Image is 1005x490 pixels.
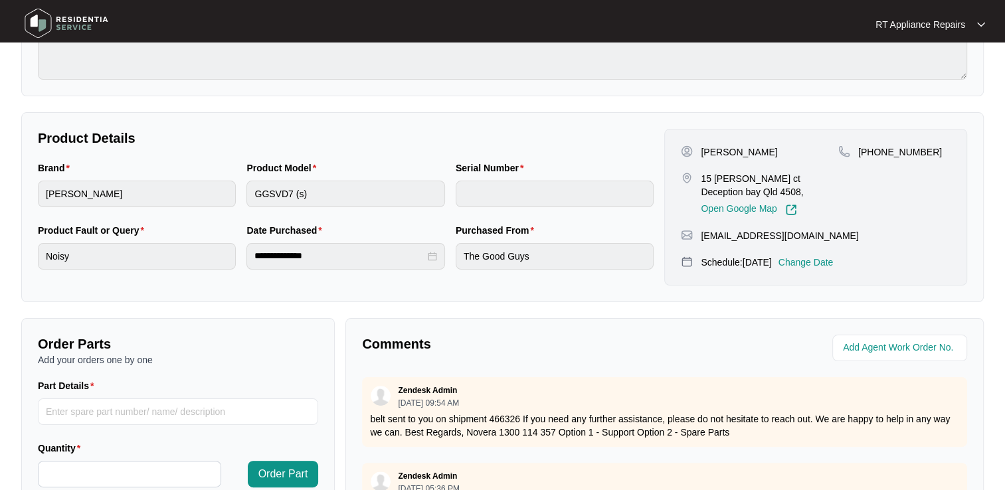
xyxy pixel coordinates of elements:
[258,466,308,482] span: Order Part
[38,353,318,367] p: Add your orders one by one
[456,243,654,270] input: Purchased From
[38,442,86,455] label: Quantity
[20,3,113,43] img: residentia service logo
[38,129,654,147] p: Product Details
[701,256,771,269] p: Schedule: [DATE]
[362,335,655,353] p: Comments
[254,249,424,263] input: Date Purchased
[838,145,850,157] img: map-pin
[843,340,959,356] input: Add Agent Work Order No.
[246,161,321,175] label: Product Model
[371,386,391,406] img: user.svg
[38,379,100,392] label: Part Details
[681,256,693,268] img: map-pin
[38,335,318,353] p: Order Parts
[38,398,318,425] input: Part Details
[398,471,457,481] p: Zendesk Admin
[38,243,236,270] input: Product Fault or Query
[701,204,796,216] a: Open Google Map
[785,204,797,216] img: Link-External
[681,229,693,241] img: map-pin
[38,161,75,175] label: Brand
[246,224,327,237] label: Date Purchased
[456,181,654,207] input: Serial Number
[875,18,965,31] p: RT Appliance Repairs
[246,181,444,207] input: Product Model
[858,145,942,159] p: [PHONE_NUMBER]
[38,181,236,207] input: Brand
[38,224,149,237] label: Product Fault or Query
[681,145,693,157] img: user-pin
[681,172,693,184] img: map-pin
[398,399,459,407] p: [DATE] 09:54 AM
[370,412,959,439] p: belt sent to you on shipment 466326 If you need any further assistance, please do not hesitate to...
[701,145,777,159] p: [PERSON_NAME]
[39,461,221,487] input: Quantity
[456,224,539,237] label: Purchased From
[977,21,985,28] img: dropdown arrow
[701,229,858,242] p: [EMAIL_ADDRESS][DOMAIN_NAME]
[456,161,529,175] label: Serial Number
[248,461,319,487] button: Order Part
[398,385,457,396] p: Zendesk Admin
[701,172,838,199] p: 15 [PERSON_NAME] ct Deception bay Qld 4508,
[778,256,834,269] p: Change Date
